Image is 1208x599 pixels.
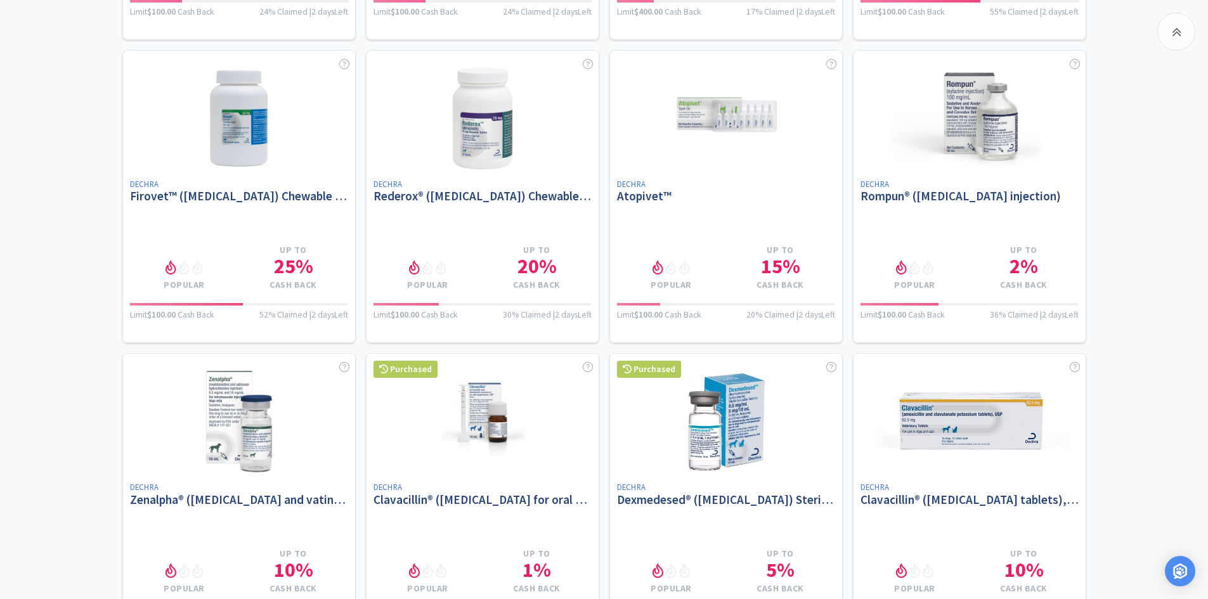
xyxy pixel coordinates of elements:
[130,280,239,290] h4: Popular
[1165,556,1195,586] div: Open Intercom Messenger
[609,50,843,343] a: DechraAtopivet™ PopularUp to15%Cash BackLimit$100.00 Cash Back 20% Claimed |2 daysLeft
[483,560,592,580] h1: 1 %
[373,280,483,290] h4: Popular
[853,50,1086,343] a: DechraRompun® ([MEDICAL_DATA] injection) PopularUp to2%Cash BackLimit$100.00 Cash Back 36% Claime...
[970,560,1079,580] h1: 10 %
[239,256,348,276] h1: 25 %
[726,245,835,255] h4: Up to
[483,280,592,290] h4: Cash Back
[483,256,592,276] h1: 20 %
[726,256,835,276] h1: 15 %
[483,245,592,255] h4: Up to
[122,50,356,343] a: DechraFirovet™ ([MEDICAL_DATA]) Chewable Tablets PopularUp to25%Cash BackLimit$100.00 Cash Back 5...
[617,280,726,290] h4: Popular
[483,548,592,559] h4: Up to
[239,548,348,559] h4: Up to
[239,280,348,290] h4: Cash Back
[239,560,348,580] h1: 10 %
[726,280,835,290] h4: Cash Back
[726,560,835,580] h1: 5 %
[861,280,970,290] h4: Popular
[726,548,835,559] h4: Up to
[970,548,1079,559] h4: Up to
[373,583,483,594] h4: Popular
[483,583,592,594] h4: Cash Back
[861,583,970,594] h4: Popular
[970,245,1079,255] h4: Up to
[970,280,1079,290] h4: Cash Back
[366,50,599,343] a: DechraRederox® ([MEDICAL_DATA]) Chewable Tablets PopularUp to20%Cash BackLimit$100.00 Cash Back 3...
[970,583,1079,594] h4: Cash Back
[617,583,726,594] h4: Popular
[970,256,1079,276] h1: 2 %
[130,583,239,594] h4: Popular
[239,583,348,594] h4: Cash Back
[239,245,348,255] h4: Up to
[726,583,835,594] h4: Cash Back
